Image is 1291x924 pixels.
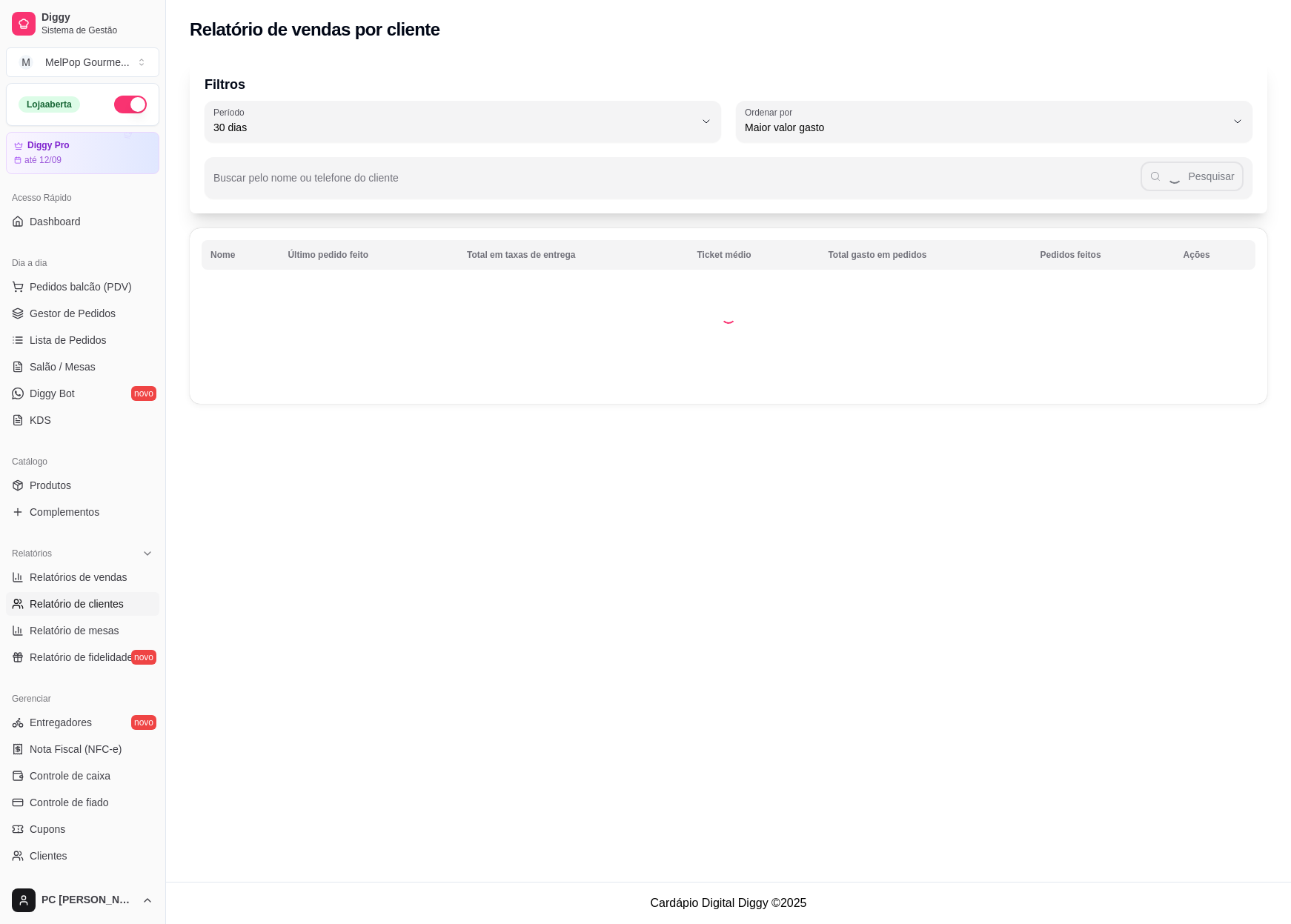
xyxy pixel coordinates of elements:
[42,24,153,36] span: Sistema de Gestão
[6,328,159,352] a: Lista de Pedidos
[6,764,159,788] a: Controle de caixa
[6,619,159,642] a: Relatório de mesas
[6,302,159,325] a: Gestor de Pedidos
[6,450,159,473] div: Catálogo
[30,650,133,665] span: Relatório de fidelidade
[19,96,80,113] div: Loja aberta
[12,548,52,559] span: Relatórios
[19,55,33,70] span: M
[30,596,124,611] span: Relatório de clientes
[30,795,109,810] span: Controle de fiado
[213,106,249,119] label: Período
[6,565,159,589] a: Relatórios de vendas
[30,848,67,863] span: Clientes
[721,309,736,324] div: Loading
[6,500,159,524] a: Complementos
[30,742,122,757] span: Nota Fiscal (NFC-e)
[166,882,1291,924] footer: Cardápio Digital Diggy © 2025
[30,413,51,428] span: KDS
[6,210,159,233] a: Dashboard
[30,386,75,401] span: Diggy Bot
[213,120,694,135] span: 30 dias
[6,687,159,711] div: Gerenciar
[6,47,159,77] button: Select a team
[6,645,159,669] a: Relatório de fidelidadenovo
[27,140,70,151] article: Diggy Pro
[6,592,159,616] a: Relatório de clientes
[30,505,99,519] span: Complementos
[30,715,92,730] span: Entregadores
[205,101,721,142] button: Período30 dias
[30,279,132,294] span: Pedidos balcão (PDV)
[736,101,1252,142] button: Ordenar porMaior valor gasto
[745,120,1226,135] span: Maior valor gasto
[6,817,159,841] a: Cupons
[6,473,159,497] a: Produtos
[30,875,67,890] span: Estoque
[30,306,116,321] span: Gestor de Pedidos
[6,275,159,299] button: Pedidos balcão (PDV)
[30,822,65,837] span: Cupons
[6,871,159,894] a: Estoque
[6,844,159,868] a: Clientes
[213,176,1141,191] input: Buscar pelo nome ou telefone do cliente
[205,74,1252,95] p: Filtros
[6,251,159,275] div: Dia a dia
[30,214,81,229] span: Dashboard
[745,106,797,119] label: Ordenar por
[6,883,159,918] button: PC [PERSON_NAME]
[6,408,159,432] a: KDS
[6,791,159,814] a: Controle de fiado
[6,186,159,210] div: Acesso Rápido
[45,55,130,70] div: MelPop Gourme ...
[190,18,440,41] h2: Relatório de vendas por cliente
[6,711,159,734] a: Entregadoresnovo
[30,623,119,638] span: Relatório de mesas
[6,6,159,41] a: DiggySistema de Gestão
[6,355,159,379] a: Salão / Mesas
[6,737,159,761] a: Nota Fiscal (NFC-e)
[6,382,159,405] a: Diggy Botnovo
[30,359,96,374] span: Salão / Mesas
[6,132,159,174] a: Diggy Proaté 12/09
[30,570,127,585] span: Relatórios de vendas
[42,894,136,907] span: PC [PERSON_NAME]
[24,154,62,166] article: até 12/09
[114,96,147,113] button: Alterar Status
[42,11,153,24] span: Diggy
[30,768,110,783] span: Controle de caixa
[30,333,107,348] span: Lista de Pedidos
[30,478,71,493] span: Produtos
